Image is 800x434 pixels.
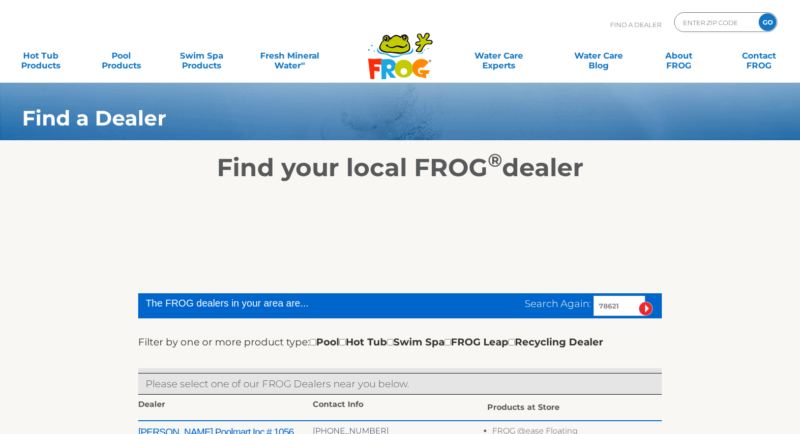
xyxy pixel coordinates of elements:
[138,400,313,412] div: Dealer
[610,12,661,37] p: Find A Dealer
[170,46,233,65] a: Swim SpaProducts
[525,298,591,310] span: Search Again:
[448,46,549,65] a: Water CareExperts
[487,400,662,415] div: Products at Store
[301,60,305,67] sup: ∞
[146,376,654,392] p: Please select one of our FROG Dealers near you below.
[251,46,329,65] a: Fresh MineralWater∞
[362,20,438,80] img: Frog Products Logo
[759,13,776,31] input: GO
[648,46,710,65] a: AboutFROG
[313,400,487,412] div: Contact Info
[7,153,793,183] h2: Find your local FROG dealer
[310,334,603,350] div: Pool Hot Tub Swim Spa FROG Leap Recycling Dealer
[10,46,72,65] a: Hot TubProducts
[639,302,653,316] input: Submit
[90,46,152,65] a: PoolProducts
[138,334,310,350] label: Filter by one or more product type:
[567,46,630,65] a: Water CareBlog
[728,46,790,65] a: ContactFROG
[488,149,502,171] sup: ®
[146,296,404,310] div: The FROG dealers in your area are...
[22,106,714,130] h1: Find a Dealer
